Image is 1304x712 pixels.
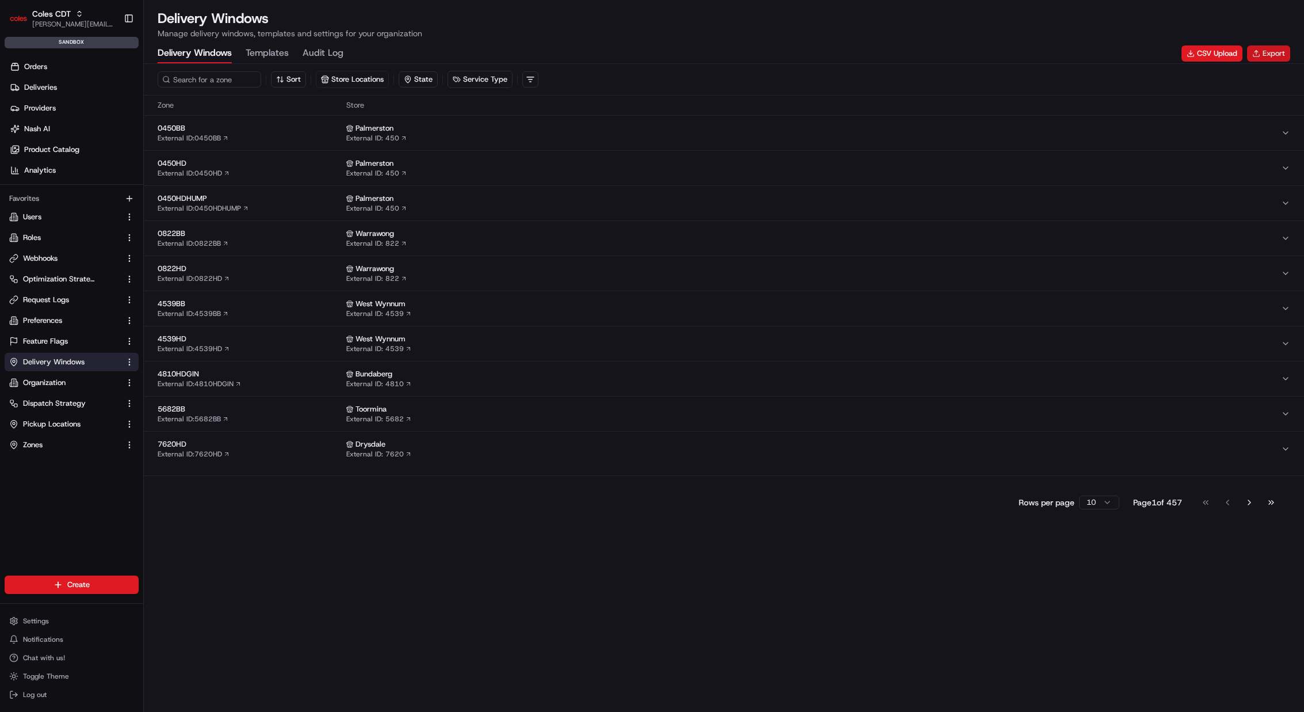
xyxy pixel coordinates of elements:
[355,369,392,379] span: Bundaberg
[12,110,32,131] img: 1736555255976-a54dd68f-1ca7-489b-9aae-adbdc363a1c4
[158,100,342,111] span: Zone
[5,249,139,268] button: Webhooks
[144,432,1304,466] button: 7620HDExternal ID:7620HD DrysdaleExternal ID: 7620
[23,440,43,450] span: Zones
[158,379,242,389] a: External ID:4810HDGIN
[346,379,412,389] a: External ID: 4810
[5,78,143,97] a: Deliveries
[158,344,230,353] a: External ID:4539HD
[109,167,185,178] span: API Documentation
[9,212,120,222] a: Users
[7,162,93,183] a: 📗Knowledge Base
[5,374,139,392] button: Organization
[346,204,407,213] a: External ID: 450
[5,140,143,159] a: Product Catalog
[246,44,289,63] button: Templates
[93,162,189,183] a: 💻API Documentation
[158,274,230,283] a: External ID:0822HD
[316,71,389,88] button: Store Locations
[346,274,407,283] a: External ID: 822
[9,419,120,429] a: Pickup Locations
[355,123,393,134] span: Palmerston
[32,20,114,29] button: [PERSON_NAME][EMAIL_ADDRESS][DOMAIN_NAME]
[24,62,47,72] span: Orders
[9,378,120,388] a: Organization
[158,334,342,344] span: 4539HD
[158,450,230,459] a: External ID:7620HD
[448,71,512,87] button: Service Type
[346,239,407,248] a: External ID: 822
[399,71,438,87] button: State
[1181,45,1242,62] a: CSV Upload
[346,309,412,318] a: External ID: 4539
[30,74,190,86] input: Clear
[158,239,229,248] a: External ID:0822BB
[24,165,56,176] span: Analytics
[32,8,71,20] button: Coles CDT
[12,12,35,35] img: Nash
[24,103,56,113] span: Providers
[158,158,342,169] span: 0450HD
[158,71,261,87] input: Search for a zone
[23,635,63,644] span: Notifications
[1019,497,1074,508] p: Rows per page
[355,299,406,309] span: West Wynnum
[158,369,342,379] span: 4810HDGIN
[158,9,422,28] h1: Delivery Windows
[5,270,139,288] button: Optimization Strategy
[144,361,1304,396] button: 4810HDGINExternal ID:4810HDGIN BundabergExternal ID: 4810
[303,44,343,63] button: Audit Log
[23,357,85,367] span: Delivery Windows
[5,613,139,629] button: Settings
[355,264,394,274] span: Warrawong
[5,687,139,703] button: Log out
[5,208,139,226] button: Users
[316,71,388,87] button: Store Locations
[9,9,28,28] img: Coles CDT
[23,336,68,347] span: Feature Flags
[144,326,1304,361] button: 4539HDExternal ID:4539HD West WynnumExternal ID: 4539
[158,134,229,143] a: External ID:0450BB
[9,398,120,409] a: Dispatch Strategy
[9,315,120,326] a: Preferences
[158,193,342,204] span: 0450HDHUMP
[346,450,412,459] a: External ID: 7620
[196,113,209,127] button: Start new chat
[158,169,230,178] a: External ID:0450HD
[9,274,120,284] a: Optimization Strategy
[5,291,139,309] button: Request Logs
[158,439,342,450] span: 7620HD
[5,161,143,180] a: Analytics
[5,394,139,413] button: Dispatch Strategy
[144,151,1304,185] button: 0450HDExternal ID:0450HD PalmerstonExternal ID: 450
[5,5,119,32] button: Coles CDTColes CDT[PERSON_NAME][EMAIL_ADDRESS][DOMAIN_NAME]
[23,167,88,178] span: Knowledge Base
[5,576,139,594] button: Create
[158,229,342,239] span: 0822BB
[23,274,95,284] span: Optimization Strategy
[5,58,143,76] a: Orders
[158,414,229,424] a: External ID:5682BB
[5,353,139,371] button: Delivery Windows
[158,204,249,213] a: External ID:0450HDHUMP
[5,668,139,684] button: Toggle Theme
[12,168,21,177] div: 📗
[23,616,49,626] span: Settings
[5,332,139,351] button: Feature Flags
[23,253,58,264] span: Webhooks
[9,253,120,264] a: Webhooks
[1133,497,1182,508] div: Page 1 of 457
[23,378,66,388] span: Organization
[144,116,1304,150] button: 0450BBExternal ID:0450BB PalmerstonExternal ID: 450
[23,419,81,429] span: Pickup Locations
[5,99,143,117] a: Providers
[97,168,106,177] div: 💻
[23,295,69,305] span: Request Logs
[24,82,57,93] span: Deliveries
[355,439,385,450] span: Drysdale
[39,121,146,131] div: We're available if you need us!
[5,415,139,433] button: Pickup Locations
[23,398,86,409] span: Dispatch Strategy
[144,221,1304,256] button: 0822BBExternal ID:0822BB WarrawongExternal ID: 822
